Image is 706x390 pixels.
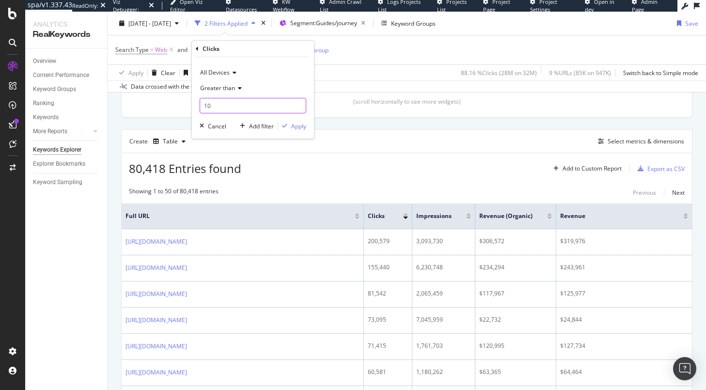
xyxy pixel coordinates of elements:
div: $120,995 [479,342,552,350]
div: and [177,46,188,54]
div: 2 Filters Applied [204,19,248,27]
div: $127,734 [560,342,688,350]
a: Keyword Groups [33,84,100,94]
span: Segment: Guides/journey [290,19,357,27]
div: 1,761,703 [416,342,471,350]
div: $243,961 [560,263,688,272]
button: [DATE] - [DATE] [115,16,183,31]
div: 3,093,730 [416,237,471,246]
span: All Devices [200,68,230,77]
button: Segment:Guides/journey [276,16,369,31]
div: Switch back to Simple mode [623,68,698,77]
div: Create [129,134,189,149]
span: Revenue (Organic) [479,212,533,220]
div: 81,542 [368,289,408,298]
div: 1,180,262 [416,368,471,376]
div: Keyword Sampling [33,177,82,187]
div: 73,095 [368,315,408,324]
div: Explorer Bookmarks [33,159,85,169]
div: Save [685,19,698,27]
a: [URL][DOMAIN_NAME] [126,342,187,351]
button: and [177,45,188,54]
div: $63,365 [479,368,552,376]
button: Cancel [196,121,226,131]
div: 200,579 [368,237,408,246]
div: Keywords [33,112,59,123]
button: Clear [148,65,175,80]
div: More Reports [33,126,67,137]
div: 7,045,959 [416,315,471,324]
div: 88.16 % Clicks ( 28M on 32M ) [461,68,537,77]
span: Datasources [226,6,257,13]
div: Clicks [203,45,220,53]
div: 9 % URLs ( 85K on 947K ) [549,68,611,77]
div: Next [672,188,685,197]
div: Clear [161,68,175,77]
span: Full URL [126,212,340,220]
button: Export as CSV [634,161,685,176]
button: Save [673,16,698,31]
button: Keyword Groups [377,16,439,31]
div: (scroll horizontally to see more widgets) [133,97,680,106]
div: $64,464 [560,368,688,376]
a: Explorer Bookmarks [33,159,100,169]
div: Keywords Explorer [33,145,81,155]
a: Overview [33,56,100,66]
div: times [259,18,267,28]
a: More Reports [33,126,91,137]
div: Ranking [33,98,54,109]
button: Add filter [236,121,274,131]
div: $22,732 [479,315,552,324]
a: Keywords Explorer [33,145,100,155]
a: [URL][DOMAIN_NAME] [126,368,187,377]
div: Select metrics & dimensions [608,137,684,145]
span: Search Type [115,46,149,54]
button: Table [149,134,189,149]
div: $24,844 [560,315,688,324]
div: Table [163,139,178,144]
button: Select metrics & dimensions [594,136,684,147]
span: = [150,46,154,54]
div: Analytics [33,19,99,29]
a: [URL][DOMAIN_NAME] [126,289,187,299]
div: Cancel [208,122,226,130]
div: 155,440 [368,263,408,272]
div: Showing 1 to 50 of 80,418 entries [129,187,219,199]
button: 2 Filters Applied [191,16,259,31]
div: $319,976 [560,237,688,246]
div: 2,065,459 [416,289,471,298]
span: 80,418 Entries found [129,160,241,176]
div: Keyword Groups [33,84,76,94]
div: Overview [33,56,56,66]
button: Next [672,187,685,199]
span: Clicks [368,212,389,220]
div: Open Intercom Messenger [673,357,696,380]
a: Keyword Sampling [33,177,100,187]
div: RealKeywords [33,29,99,40]
button: Add to Custom Report [549,161,622,176]
button: Previous [633,187,656,199]
span: Web [155,43,167,57]
button: Apply [115,65,143,80]
span: [DATE] - [DATE] [128,19,171,27]
div: Apply [291,122,306,130]
span: Revenue [560,212,669,220]
div: $125,977 [560,289,688,298]
div: 60,581 [368,368,408,376]
div: ReadOnly: [72,2,98,10]
button: Switch back to Simple mode [619,65,698,80]
div: Add filter [249,122,274,130]
div: $117,967 [479,289,552,298]
div: Data crossed with the Crawl [131,82,206,91]
button: Save [180,65,205,80]
a: [URL][DOMAIN_NAME] [126,237,187,247]
div: Add to Custom Report [563,166,622,172]
div: 71,415 [368,342,408,350]
div: Export as CSV [647,165,685,173]
button: Apply [278,121,306,131]
div: $306,572 [479,237,552,246]
div: Keyword Groups [391,19,436,27]
div: Previous [633,188,656,197]
a: Keywords [33,112,100,123]
div: Content Performance [33,70,89,80]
